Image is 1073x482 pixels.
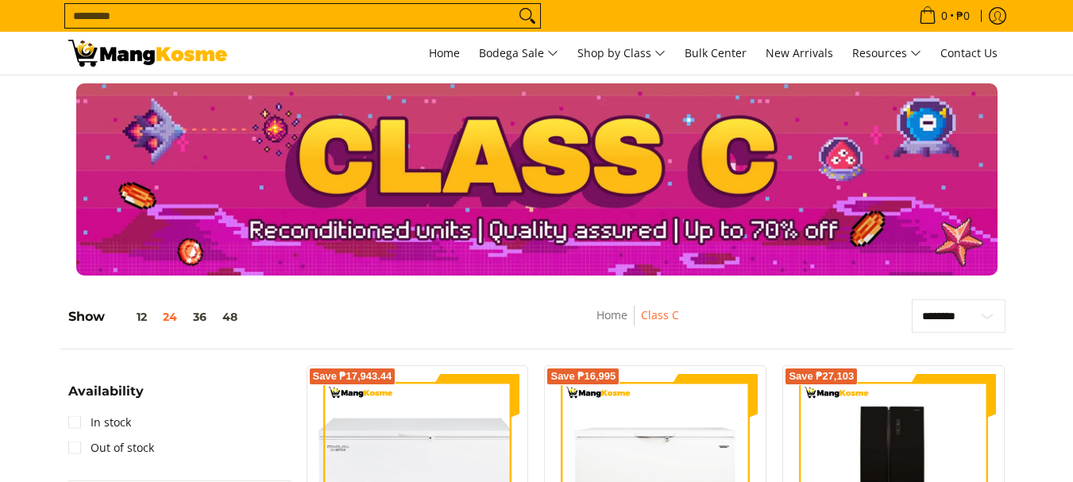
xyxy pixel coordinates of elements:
a: Contact Us [932,32,1005,75]
span: Contact Us [940,45,998,60]
button: 48 [214,310,245,323]
a: Resources [844,32,929,75]
summary: Open [68,385,144,410]
nav: Breadcrumbs [499,306,777,341]
button: Search [515,4,540,28]
button: 24 [155,310,185,323]
span: Resources [852,44,921,64]
a: Home [421,32,468,75]
span: ₱0 [954,10,972,21]
span: Save ₱16,995 [550,372,616,381]
span: Bulk Center [685,45,747,60]
span: Save ₱17,943.44 [313,372,392,381]
span: Bodega Sale [479,44,558,64]
a: Out of stock [68,435,154,461]
span: Save ₱27,103 [789,372,854,381]
a: Home [596,307,627,322]
a: New Arrivals [758,32,841,75]
button: 36 [185,310,214,323]
span: • [914,7,975,25]
span: 0 [939,10,950,21]
a: Bulk Center [677,32,755,75]
a: Class C [641,307,679,322]
a: Shop by Class [569,32,674,75]
button: 12 [105,310,155,323]
h5: Show [68,309,245,325]
span: New Arrivals [766,45,833,60]
img: Class C Home &amp; Business Appliances: Up to 70% Off l Mang Kosme | Page 2 [68,40,227,67]
nav: Main Menu [243,32,1005,75]
span: Shop by Class [577,44,666,64]
span: Availability [68,385,144,398]
span: Home [429,45,460,60]
a: In stock [68,410,131,435]
a: Bodega Sale [471,32,566,75]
